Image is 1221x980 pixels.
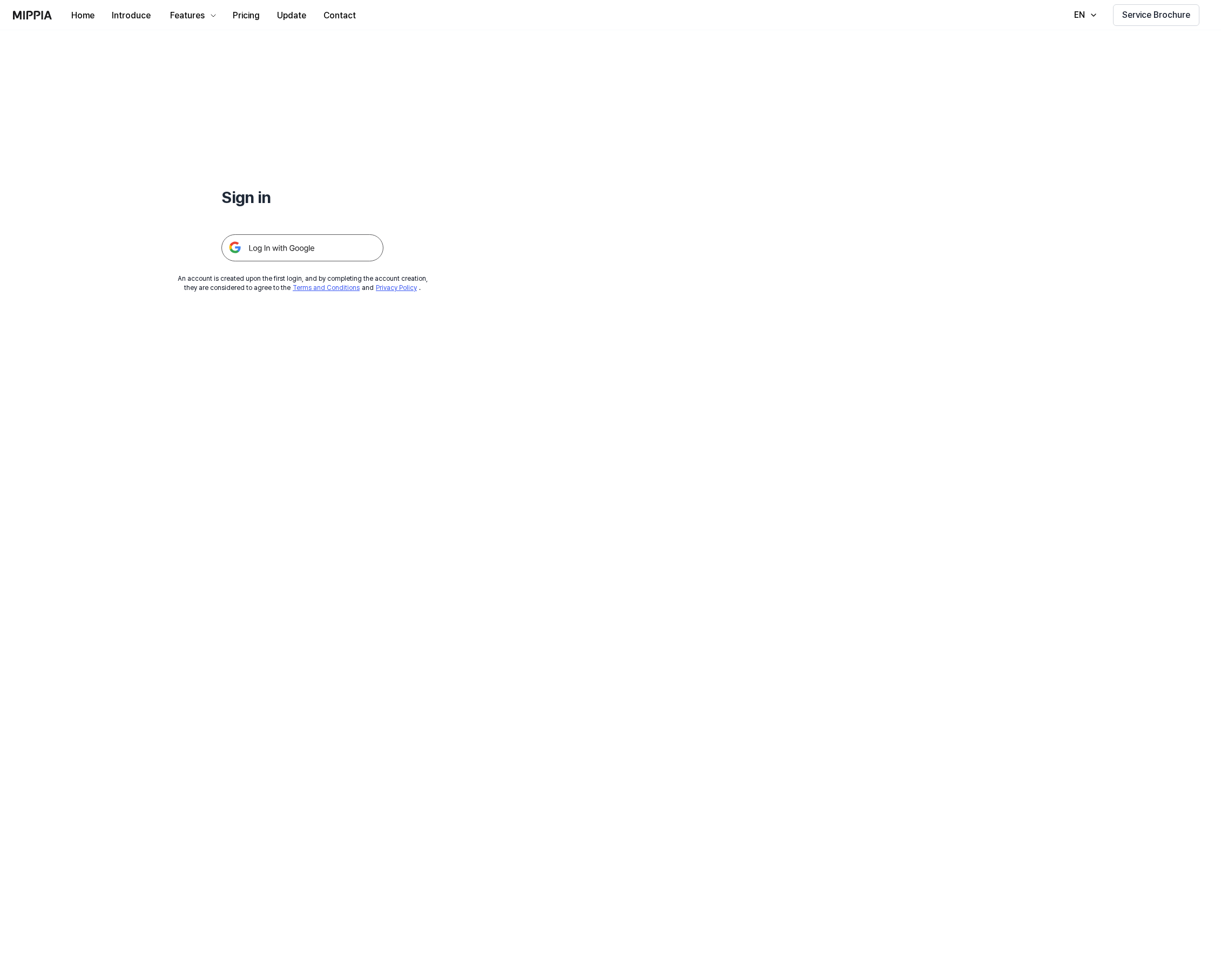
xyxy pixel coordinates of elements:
button: EN [1063,4,1104,26]
div: An account is created upon the first login, and by completing the account creation, they are cons... [178,274,428,293]
button: Service Brochure [1113,4,1199,26]
button: Features [159,5,224,26]
button: Update [268,5,315,26]
button: Introduce [103,5,159,26]
a: Update [268,1,315,30]
button: Pricing [224,5,268,26]
button: Home [63,5,103,26]
a: Privacy Policy [376,284,417,292]
img: 구글 로그인 버튼 [221,234,383,261]
a: Terms and Conditions [293,284,360,292]
div: EN [1072,9,1087,22]
button: Contact [315,5,365,26]
div: Features [168,9,207,22]
h1: Sign in [221,186,383,208]
img: logo [13,11,52,19]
